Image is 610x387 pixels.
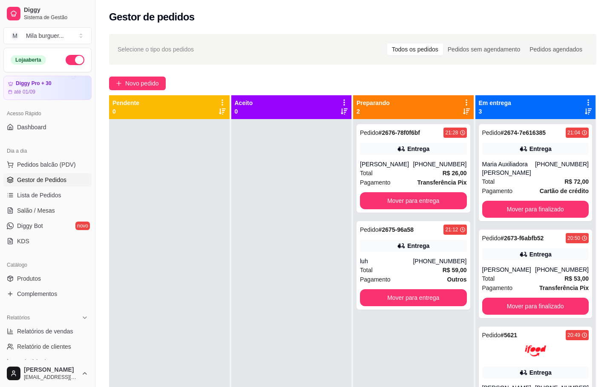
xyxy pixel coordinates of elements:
div: Pedidos sem agendamento [443,43,525,55]
span: Gestor de Pedidos [17,176,66,184]
span: M [11,31,19,40]
div: 21:28 [445,129,458,136]
span: Pedido [360,226,379,233]
span: Relatórios [7,314,30,321]
div: Loja aberta [11,55,46,65]
span: Relatório de mesas [17,358,69,366]
span: Total [482,177,495,186]
p: Em entrega [479,99,511,107]
span: Diggy Bot [17,222,43,230]
a: Complementos [3,287,92,301]
span: Lista de Pedidos [17,191,61,199]
span: Sistema de Gestão [24,14,88,21]
span: Pagamento [482,186,513,196]
a: Dashboard [3,120,92,134]
strong: Transferência Pix [417,179,467,186]
div: luh [360,257,413,265]
div: Entrega [407,145,429,153]
a: Relatórios de vendas [3,324,92,338]
a: Relatório de clientes [3,340,92,353]
strong: # 2676-78f0f6bf [379,129,420,136]
span: Salão / Mesas [17,206,55,215]
div: Entrega [529,145,552,153]
span: Pedidos balcão (PDV) [17,160,76,169]
span: Pedido [482,235,501,242]
div: Catálogo [3,258,92,272]
span: Pagamento [360,178,391,187]
a: Salão / Mesas [3,204,92,217]
div: Pedidos agendados [525,43,587,55]
p: 0 [112,107,139,116]
div: [PERSON_NAME] [360,160,413,168]
span: Relatórios de vendas [17,327,73,336]
strong: R$ 59,00 [443,267,467,273]
strong: # 2675-96a58 [379,226,414,233]
a: Produtos [3,272,92,285]
span: Total [482,274,495,283]
span: KDS [17,237,29,245]
strong: # 5621 [501,332,517,339]
strong: # 2674-7e616385 [501,129,546,136]
span: Total [360,168,373,178]
strong: # 2673-f6abfb52 [501,235,544,242]
span: Pagamento [360,275,391,284]
span: Dashboard [17,123,46,131]
div: Mila burguer ... [26,31,64,40]
strong: Transferência Pix [539,285,589,291]
div: Entrega [529,250,552,259]
span: Produtos [17,274,41,283]
div: Entrega [529,368,552,377]
span: plus [116,80,122,86]
strong: R$ 26,00 [443,170,467,176]
span: Complementos [17,290,57,298]
div: [PHONE_NUMBER] [535,265,589,274]
p: 2 [357,107,390,116]
button: Mover para finalizado [482,201,589,218]
div: [PERSON_NAME] [482,265,535,274]
p: 0 [235,107,253,116]
button: Mover para finalizado [482,298,589,315]
span: Pagamento [482,283,513,293]
div: [PHONE_NUMBER] [413,257,466,265]
button: Pedidos balcão (PDV) [3,158,92,171]
span: Relatório de clientes [17,342,71,351]
div: Maria Auxiliadora [PERSON_NAME] [482,160,535,177]
p: Aceito [235,99,253,107]
button: Mover para entrega [360,289,467,306]
span: [EMAIL_ADDRESS][DOMAIN_NAME] [24,374,78,381]
div: 20:50 [567,235,580,242]
strong: R$ 72,00 [564,178,589,185]
span: [PERSON_NAME] [24,366,78,374]
span: Pedido [482,332,501,339]
article: até 01/09 [14,88,35,95]
a: Diggy Botnovo [3,219,92,233]
span: Pedido [360,129,379,136]
a: Gestor de Pedidos [3,173,92,187]
h2: Gestor de pedidos [109,10,195,24]
span: Novo pedido [125,79,159,88]
p: 3 [479,107,511,116]
button: Alterar Status [66,55,84,65]
p: Pendente [112,99,139,107]
span: Pedido [482,129,501,136]
img: ifood [525,340,546,361]
strong: R$ 53,00 [564,275,589,282]
div: [PHONE_NUMBER] [535,160,589,177]
span: Diggy [24,6,88,14]
a: DiggySistema de Gestão [3,3,92,24]
button: Select a team [3,27,92,44]
div: 21:04 [567,129,580,136]
button: Novo pedido [109,77,166,90]
div: 20:49 [567,332,580,339]
a: Diggy Pro + 30até 01/09 [3,76,92,100]
a: Lista de Pedidos [3,188,92,202]
div: 21:12 [445,226,458,233]
p: Preparando [357,99,390,107]
div: [PHONE_NUMBER] [413,160,466,168]
span: Total [360,265,373,275]
div: Entrega [407,242,429,250]
span: Selecione o tipo dos pedidos [118,45,194,54]
article: Diggy Pro + 30 [16,80,52,87]
div: Acesso Rápido [3,107,92,120]
a: Relatório de mesas [3,355,92,369]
